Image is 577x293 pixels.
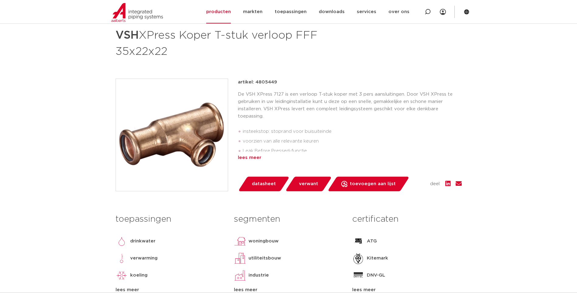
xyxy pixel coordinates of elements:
[130,272,148,279] p: koeling
[249,238,279,245] p: woningbouw
[243,127,462,136] li: insteekstop: stoprand voor buisuiteinde
[249,272,269,279] p: industrie
[238,91,462,120] p: De VSH XPress 7127 is een verloop T-stuk koper met 3 pers aansluitingen. Door VSH XPress te gebru...
[243,146,462,156] li: Leak Before Pressed-functie
[234,213,343,225] h3: segmenten
[234,235,246,247] img: woningbouw
[116,235,128,247] img: drinkwater
[352,269,364,281] img: DNV-GL
[249,255,281,262] p: utiliteitsbouw
[238,177,290,191] a: datasheet
[367,238,377,245] p: ATG
[430,180,440,188] span: deel:
[234,252,246,264] img: utiliteitsbouw
[285,177,332,191] a: verwant
[116,26,344,59] h1: XPress Koper T-stuk verloop FFF 35x22x22
[130,238,155,245] p: drinkwater
[130,255,158,262] p: verwarming
[352,252,364,264] img: Kitemark
[299,179,318,189] span: verwant
[367,255,388,262] p: Kitemark
[116,252,128,264] img: verwarming
[238,154,462,161] div: lees meer
[367,272,385,279] p: DNV-GL
[116,269,128,281] img: koeling
[352,235,364,247] img: ATG
[116,79,228,191] img: Product Image for VSH XPress Koper T-stuk verloop FFF 35x22x22
[350,179,396,189] span: toevoegen aan lijst
[243,136,462,146] li: voorzien van alle relevante keuren
[116,213,225,225] h3: toepassingen
[234,269,246,281] img: industrie
[116,30,139,41] strong: VSH
[252,179,276,189] span: datasheet
[238,79,277,86] p: artikel: 4805449
[352,213,461,225] h3: certificaten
